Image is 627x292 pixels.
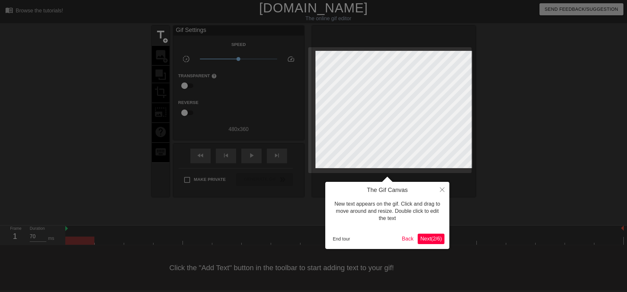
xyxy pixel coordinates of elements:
button: Back [399,234,416,244]
button: Next [418,234,444,244]
button: Close [435,182,449,197]
span: Next ( 2 / 6 ) [420,236,442,241]
div: New text appears on the gif. Click and drag to move around and resize. Double click to edit the text [330,194,444,229]
button: End tour [330,234,353,244]
h4: The Gif Canvas [330,187,444,194]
